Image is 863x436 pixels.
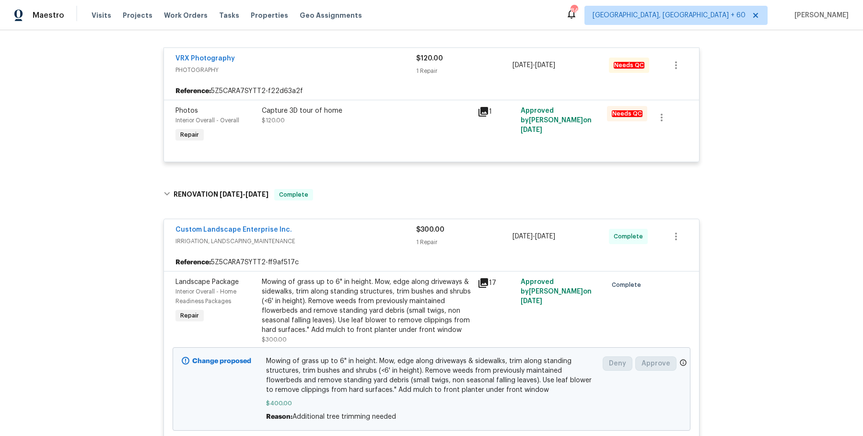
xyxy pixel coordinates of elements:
[175,279,239,285] span: Landscape Package
[220,191,243,198] span: [DATE]
[521,107,592,133] span: Approved by [PERSON_NAME] on
[262,277,472,335] div: Mowing of grass up to 6" in height. Mow, edge along driveways & sidewalks, trim along standing st...
[614,62,644,69] em: Needs QC
[535,62,555,69] span: [DATE]
[176,311,203,320] span: Repair
[175,107,198,114] span: Photos
[521,279,592,305] span: Approved by [PERSON_NAME] on
[164,254,699,271] div: 5Z5CARA7SYTT2-ff9af517c
[679,359,687,369] span: Only a market manager or an area construction manager can approve
[164,11,208,20] span: Work Orders
[416,237,513,247] div: 1 Repair
[164,82,699,100] div: 5Z5CARA7SYTT2-f22d63a2f
[416,55,443,62] span: $120.00
[603,356,632,371] button: Deny
[571,6,577,15] div: 841
[612,280,645,290] span: Complete
[262,106,472,116] div: Capture 3D tour of home
[92,11,111,20] span: Visits
[175,226,292,233] a: Custom Landscape Enterprise Inc.
[266,356,597,395] span: Mowing of grass up to 6" in height. Mow, edge along driveways & sidewalks, trim along standing st...
[292,413,396,420] span: Additional tree trimming needed
[478,277,515,289] div: 17
[220,191,268,198] span: -
[513,62,533,69] span: [DATE]
[175,86,211,96] b: Reference:
[175,258,211,267] b: Reference:
[123,11,152,20] span: Projects
[161,179,702,210] div: RENOVATION [DATE]-[DATE]Complete
[416,66,513,76] div: 1 Repair
[219,12,239,19] span: Tasks
[521,298,542,305] span: [DATE]
[175,236,416,246] span: IRRIGATION, LANDSCAPING_MAINTENANCE
[174,189,268,200] h6: RENOVATION
[175,65,416,75] span: PHOTOGRAPHY
[478,106,515,118] div: 1
[612,110,642,117] em: Needs QC
[275,190,312,200] span: Complete
[513,60,555,70] span: -
[251,11,288,20] span: Properties
[175,55,235,62] a: VRX Photography
[521,127,542,133] span: [DATE]
[176,130,203,140] span: Repair
[535,233,555,240] span: [DATE]
[33,11,64,20] span: Maestro
[513,233,533,240] span: [DATE]
[175,289,236,304] span: Interior Overall - Home Readiness Packages
[192,358,251,365] b: Change proposed
[593,11,746,20] span: [GEOGRAPHIC_DATA], [GEOGRAPHIC_DATA] + 60
[300,11,362,20] span: Geo Assignments
[175,118,239,123] span: Interior Overall - Overall
[266,413,292,420] span: Reason:
[266,399,597,408] span: $400.00
[262,118,285,123] span: $120.00
[416,226,444,233] span: $300.00
[791,11,849,20] span: [PERSON_NAME]
[614,232,647,241] span: Complete
[513,232,555,241] span: -
[635,356,676,371] button: Approve
[262,337,287,342] span: $300.00
[245,191,268,198] span: [DATE]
